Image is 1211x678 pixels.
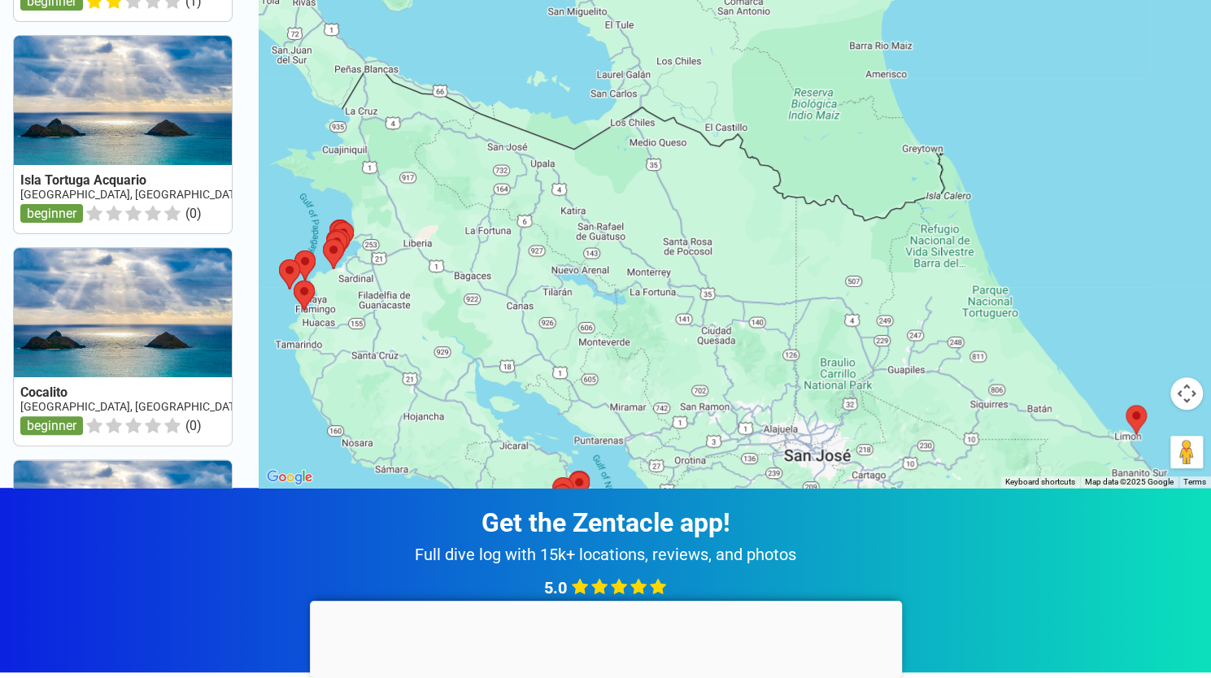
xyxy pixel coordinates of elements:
[1005,476,1075,488] button: Keyboard shortcuts
[20,545,1191,564] div: Full dive log with 15k+ locations, reviews, and photos
[263,467,316,488] a: Open this area in Google Maps (opens a new window)
[544,578,567,598] span: 5.0
[1170,377,1203,410] button: Map camera controls
[1183,477,1206,486] a: Terms (opens in new tab)
[20,507,1191,538] div: Get the Zentacle app!
[1170,436,1203,468] button: Drag Pegman onto the map to open Street View
[310,601,902,674] iframe: Advertisement
[1085,477,1174,486] span: Map data ©2025 Google
[263,467,316,488] img: Google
